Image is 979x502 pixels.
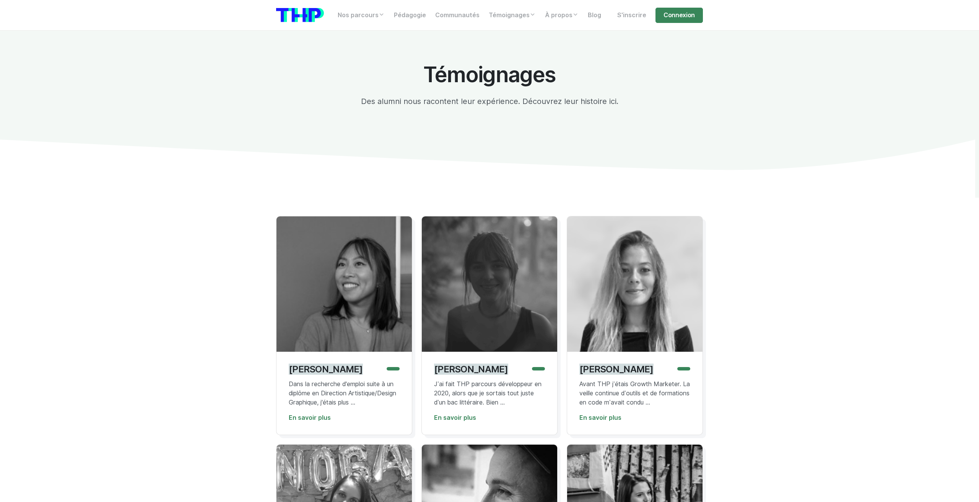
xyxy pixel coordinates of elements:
p: Avant THP j’étais Growth Marketer. La veille continue d’outils et de formations en code m’avait c... [579,380,690,407]
a: Pédagogie [389,8,431,23]
a: Communautés [431,8,484,23]
a: En savoir plus [434,414,476,421]
a: Témoignages [484,8,540,23]
a: En savoir plus [579,414,621,421]
p: J’ai fait THP parcours développeur en 2020, alors que je sortais tout juste d’un bac littéraire. ... [434,380,545,407]
a: Nos parcours [333,8,389,23]
a: En savoir plus [289,414,331,421]
p: Dans la recherche d'emploi suite à un diplôme en Direction Artistique/Design Graphique, j'étais p... [289,380,400,407]
p: [PERSON_NAME] [434,364,508,375]
a: Connexion [655,8,703,23]
p: Des alumni nous racontent leur expérience. Découvrez leur histoire ici. [349,96,630,107]
img: Juliet De Rozario [422,216,557,352]
h1: Témoignages [349,63,630,86]
img: Lara Schutz [567,216,703,352]
p: [PERSON_NAME] [289,364,363,375]
p: [PERSON_NAME] [579,364,654,375]
a: S'inscrire [613,8,651,23]
a: À propos [540,8,583,23]
img: Marie-Elisabeth Huynh [276,216,412,352]
img: logo [276,8,324,22]
a: Blog [583,8,606,23]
